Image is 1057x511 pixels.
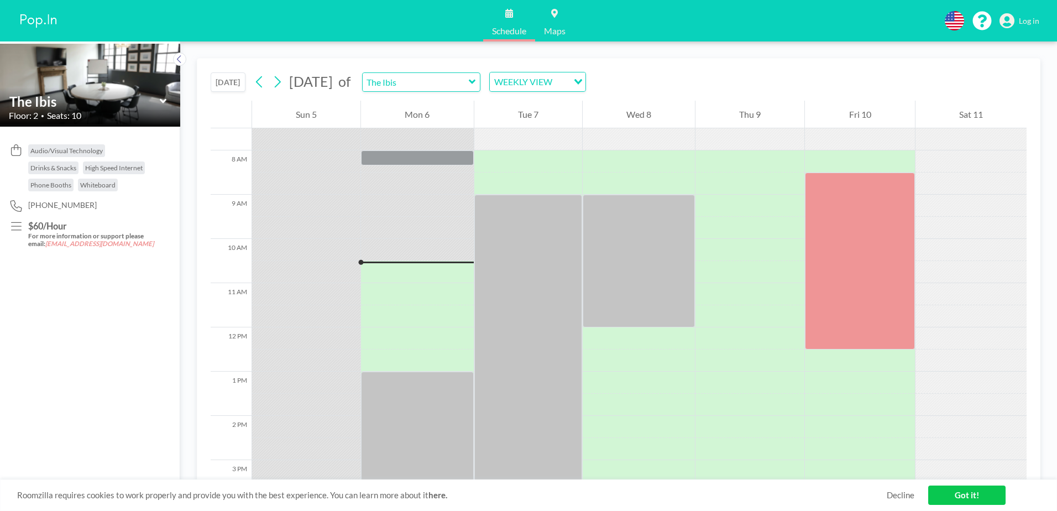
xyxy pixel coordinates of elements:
[361,101,473,128] div: Mon 6
[887,490,914,500] a: Decline
[211,416,252,460] div: 2 PM
[211,327,252,372] div: 12 PM
[583,101,695,128] div: Wed 8
[28,232,158,248] h5: For more information or support please email:
[211,283,252,327] div: 11 AM
[30,147,103,155] span: Audio/Visual Technology
[363,73,469,91] input: The Ibis
[211,150,252,195] div: 8 AM
[544,27,566,35] span: Maps
[28,221,158,232] h3: $60/Hour
[9,110,38,121] span: Floor: 2
[28,200,97,210] span: [PHONE_NUMBER]
[47,110,81,121] span: Seats: 10
[695,101,804,128] div: Thu 9
[85,164,143,172] span: High Speed Internet
[211,72,245,92] button: [DATE]
[41,112,44,119] span: •
[30,181,71,189] span: Phone Booths
[490,72,585,91] div: Search for option
[30,164,76,172] span: Drinks & Snacks
[556,75,567,89] input: Search for option
[211,239,252,283] div: 10 AM
[428,490,447,500] a: here.
[805,101,914,128] div: Fri 10
[211,460,252,504] div: 3 PM
[9,93,160,109] input: The Ibis
[338,73,350,90] span: of
[211,372,252,416] div: 1 PM
[17,490,887,500] span: Roomzilla requires cookies to work properly and provide you with the best experience. You can lea...
[928,486,1006,505] a: Got it!
[211,195,252,239] div: 9 AM
[80,181,116,189] span: Whiteboard
[211,106,252,150] div: 7 AM
[915,101,1027,128] div: Sat 11
[492,75,554,89] span: WEEKLY VIEW
[492,27,526,35] span: Schedule
[18,10,60,32] img: organization-logo
[1000,13,1039,29] a: Log in
[474,101,582,128] div: Tue 7
[45,240,154,247] em: [EMAIL_ADDRESS][DOMAIN_NAME]
[289,73,333,90] span: [DATE]
[1019,16,1039,26] span: Log in
[252,101,360,128] div: Sun 5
